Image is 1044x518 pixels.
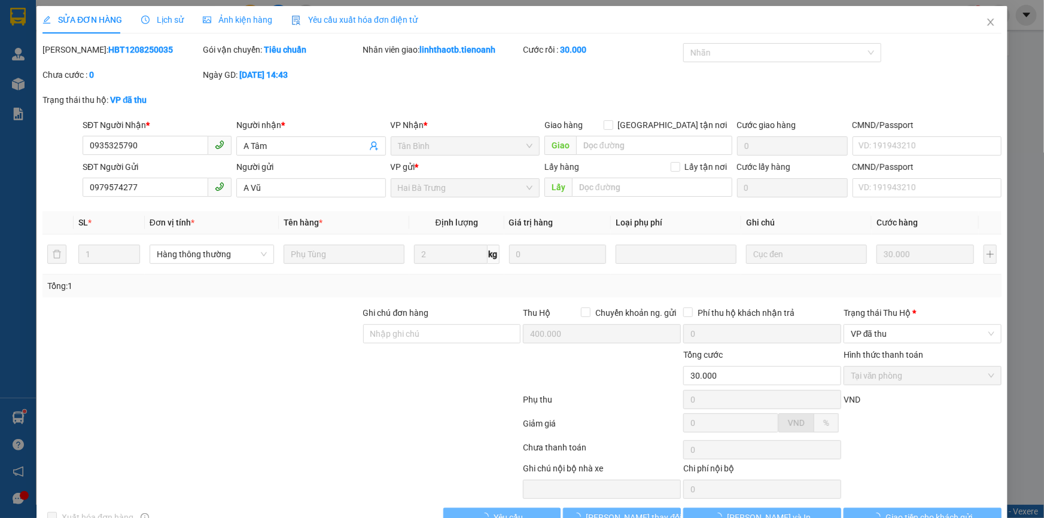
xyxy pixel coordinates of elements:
span: SỬA ĐƠN HÀNG [42,15,122,25]
span: Giá trị hàng [509,218,553,227]
span: Chuyển khoản ng. gửi [591,306,681,319]
div: Chưa thanh toán [522,441,683,462]
span: % [823,418,829,428]
input: 0 [877,245,975,264]
span: picture [203,16,211,24]
span: kg [488,245,500,264]
button: Close [974,6,1008,39]
div: Cước rồi : [523,43,681,56]
span: Tại văn phòng [851,367,994,385]
span: Yêu cầu xuất hóa đơn điện tử [291,15,418,25]
input: Cước lấy hàng [737,178,848,197]
input: Ghi chú đơn hàng [363,324,521,343]
span: VND [844,395,860,404]
span: Thu Hộ [523,308,550,318]
span: VP Nhận [391,120,424,130]
b: HBT1208250035 [108,45,173,54]
span: Giao [544,136,576,155]
div: Chưa cước : [42,68,200,81]
th: Ghi chú [741,211,872,234]
span: Định lượng [436,218,478,227]
span: Hai Bà Trưng [398,179,532,197]
span: phone [215,140,224,150]
span: Ảnh kiện hàng [203,15,272,25]
span: Đơn vị tính [150,218,194,227]
label: Cước giao hàng [737,120,796,130]
b: 0 [89,70,94,80]
span: Giao hàng [544,120,583,130]
span: clock-circle [141,16,150,24]
div: Giảm giá [522,417,683,438]
span: Cước hàng [877,218,918,227]
span: Tên hàng [284,218,322,227]
div: SĐT Người Nhận [83,118,232,132]
span: close [986,17,996,27]
span: Lấy [544,178,572,197]
span: Lấy tận nơi [680,160,732,173]
div: CMND/Passport [853,160,1002,173]
div: VP gửi [391,160,540,173]
span: phone [215,182,224,191]
button: plus [984,245,997,264]
span: [GEOGRAPHIC_DATA] tận nơi [613,118,732,132]
input: 0 [509,245,607,264]
div: Ngày GD: [203,68,361,81]
input: Ghi Chú [746,245,867,264]
div: Trạng thái Thu Hộ [844,306,1002,319]
b: [DATE] 14:43 [239,70,288,80]
input: Dọc đường [572,178,732,197]
div: Nhân viên giao: [363,43,521,56]
div: Trạng thái thu hộ: [42,93,241,106]
label: Hình thức thanh toán [844,350,923,359]
span: Tân Bình [398,137,532,155]
div: Người nhận [236,118,385,132]
div: Phụ thu [522,393,683,414]
input: Dọc đường [576,136,732,155]
div: Người gửi [236,160,385,173]
span: Lịch sử [141,15,184,25]
b: 30.000 [560,45,586,54]
b: VP đã thu [110,95,147,105]
button: delete [47,245,66,264]
div: Tổng: 1 [47,279,403,292]
span: edit [42,16,51,24]
div: Ghi chú nội bộ nhà xe [523,462,681,480]
span: Phí thu hộ khách nhận trả [693,306,799,319]
b: linhthaotb.tienoanh [420,45,496,54]
span: Lấy hàng [544,162,579,172]
span: Hàng thông thường [157,245,267,263]
span: SL [78,218,88,227]
label: Cước lấy hàng [737,162,791,172]
div: Chi phí nội bộ [683,462,841,480]
b: Tiêu chuẩn [264,45,306,54]
div: CMND/Passport [853,118,1002,132]
th: Loại phụ phí [611,211,741,234]
div: [PERSON_NAME]: [42,43,200,56]
span: user-add [369,141,379,151]
label: Ghi chú đơn hàng [363,308,429,318]
div: SĐT Người Gửi [83,160,232,173]
span: VP đã thu [851,325,994,343]
span: Tổng cước [683,350,723,359]
span: VND [788,418,805,428]
input: Cước giao hàng [737,136,848,156]
div: Gói vận chuyển: [203,43,361,56]
input: VD: Bàn, Ghế [284,245,404,264]
img: icon [291,16,301,25]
